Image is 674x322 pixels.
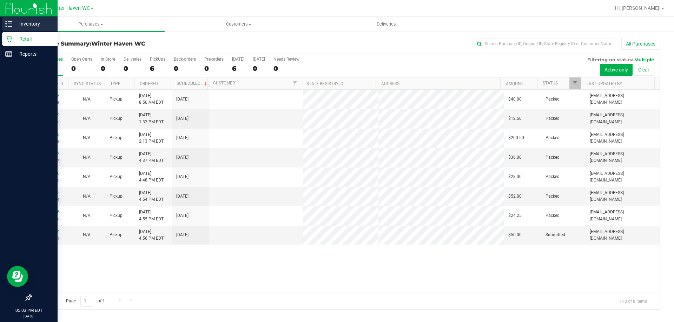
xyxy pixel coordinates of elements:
[12,20,54,28] p: Inventory
[139,170,164,184] span: [DATE] 4:48 PM EDT
[508,135,524,141] span: $200.50
[101,64,115,73] div: 0
[615,5,661,11] span: Hi, [PERSON_NAME]!
[204,64,224,73] div: 0
[213,81,235,85] a: Customer
[590,131,655,145] span: [EMAIL_ADDRESS][DOMAIN_NAME]
[546,96,560,103] span: Packed
[232,64,244,73] div: 6
[306,81,343,86] a: State Registry ID
[176,115,189,122] span: [DATE]
[83,154,91,161] button: N/A
[176,96,189,103] span: [DATE]
[312,17,460,32] a: Deliveries
[110,115,123,122] span: Pickup
[83,194,91,199] span: Not Applicable
[83,173,91,180] button: N/A
[273,57,299,62] div: Needs Review
[110,135,123,141] span: Pickup
[590,151,655,164] span: [EMAIL_ADDRESS][DOMAIN_NAME]
[174,64,196,73] div: 0
[590,170,655,184] span: [EMAIL_ADDRESS][DOMAIN_NAME]
[590,209,655,222] span: [EMAIL_ADDRESS][DOMAIN_NAME]
[110,212,123,219] span: Pickup
[543,81,558,85] a: Status
[508,212,522,219] span: $24.25
[176,135,189,141] span: [DATE]
[613,296,653,306] span: 1 - 8 of 8 items
[546,135,560,141] span: Packed
[74,81,101,86] a: Sync Status
[124,57,141,62] div: Deliveries
[232,57,244,62] div: [DATE]
[506,81,523,86] a: Amount
[174,57,196,62] div: Back-orders
[83,115,91,122] button: N/A
[101,57,115,62] div: In Store
[273,64,299,73] div: 0
[40,112,60,117] a: 11993899
[139,93,164,106] span: [DATE] 8:50 AM EDT
[50,5,90,11] span: Winter Haven WC
[176,173,189,180] span: [DATE]
[376,77,500,90] th: Address
[204,57,224,62] div: Pre-orders
[139,228,164,242] span: [DATE] 4:56 PM EDT
[253,64,265,73] div: 0
[176,212,189,219] span: [DATE]
[83,96,91,103] button: N/A
[367,21,405,27] span: Deliveries
[508,154,522,161] span: $36.00
[176,154,189,161] span: [DATE]
[139,151,164,164] span: [DATE] 4:37 PM EDT
[139,112,164,125] span: [DATE] 1:33 PM EDT
[110,154,123,161] span: Pickup
[40,210,60,214] a: 11995646
[40,93,60,98] a: 11992023
[110,96,123,103] span: Pickup
[110,232,123,238] span: Pickup
[83,232,91,238] button: N/A
[83,213,91,218] span: Not Applicable
[634,64,654,76] button: Clear
[587,81,622,86] a: Last Updated By
[110,173,123,180] span: Pickup
[546,232,565,238] span: Submitted
[40,229,60,234] a: 11995664
[140,81,158,86] a: Ordered
[83,212,91,219] button: N/A
[83,135,91,140] span: Not Applicable
[40,171,60,176] a: 11995586
[150,57,165,62] div: PickUps
[12,50,54,58] p: Reports
[139,131,164,145] span: [DATE] 2:13 PM EDT
[83,174,91,179] span: Not Applicable
[83,232,91,237] span: Not Applicable
[5,50,12,57] inline-svg: Reports
[40,190,60,195] a: 11995635
[150,64,165,73] div: 6
[474,39,614,49] input: Search Purchase ID, Original ID, State Registry ID or Customer Name...
[289,77,301,89] a: Filter
[83,155,91,160] span: Not Applicable
[590,190,655,203] span: [EMAIL_ADDRESS][DOMAIN_NAME]
[83,116,91,121] span: Not Applicable
[177,81,209,86] a: Scheduled
[508,115,522,122] span: $12.50
[546,193,560,200] span: Packed
[165,21,312,27] span: Customers
[508,96,522,103] span: $40.00
[71,64,92,73] div: 0
[3,314,54,319] p: [DATE]
[40,151,60,156] a: 11995493
[17,17,165,32] a: Purchases
[139,209,164,222] span: [DATE] 4:55 PM EDT
[83,193,91,200] button: N/A
[634,57,654,62] span: Multiple
[91,40,145,47] span: Winter Haven WC
[508,193,522,200] span: $52.00
[110,81,120,86] a: Type
[508,232,522,238] span: $50.00
[569,77,581,89] a: Filter
[71,57,92,62] div: Open Carts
